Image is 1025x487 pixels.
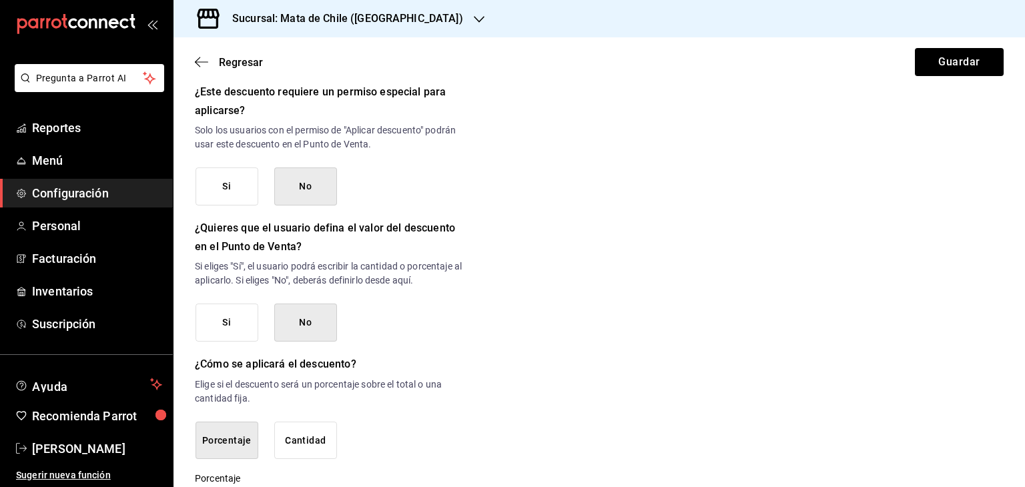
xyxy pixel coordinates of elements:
button: No [274,304,337,342]
label: Porcentaje [195,474,342,483]
button: Porcentaje [196,422,258,460]
button: Regresar [195,56,263,69]
button: No [274,167,337,205]
button: Si [196,167,258,205]
h6: ¿Quieres que el usuario defina el valor del descuento en el Punto de Venta? [195,219,464,256]
p: Elige si el descuento será un porcentaje sobre el total o una cantidad fija. [195,378,464,406]
button: Cantidad [274,422,337,460]
span: Suscripción [32,315,162,333]
span: Regresar [219,56,263,69]
span: Personal [32,217,162,235]
span: Ayuda [32,376,145,392]
button: Pregunta a Parrot AI [15,64,164,92]
h6: ¿Este descuento requiere un permiso especial para aplicarse? [195,83,464,120]
p: Si eliges "Sí", el usuario podrá escribir la cantidad o porcentaje al aplicarlo. Si eliges "No", ... [195,260,464,288]
button: open_drawer_menu [147,19,157,29]
a: Pregunta a Parrot AI [9,81,164,95]
button: Si [196,304,258,342]
h3: Sucursal: Mata de Chile ([GEOGRAPHIC_DATA]) [222,11,463,27]
span: Configuración [32,184,162,202]
span: Sugerir nueva función [16,468,162,482]
p: Solo los usuarios con el permiso de "Aplicar descuento" podrán usar este descuento en el Punto de... [195,123,464,151]
button: Guardar [915,48,1004,76]
span: Reportes [32,119,162,137]
span: Pregunta a Parrot AI [36,71,143,85]
span: Facturación [32,250,162,268]
span: [PERSON_NAME] [32,440,162,458]
h6: ¿Cómo se aplicará el descuento? [195,355,464,374]
span: Inventarios [32,282,162,300]
span: Recomienda Parrot [32,407,162,425]
span: Menú [32,151,162,169]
